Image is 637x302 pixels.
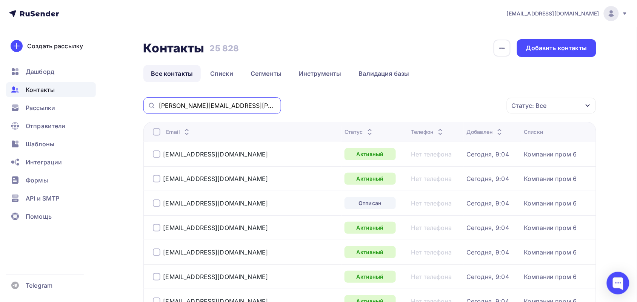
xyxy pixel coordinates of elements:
a: Сегодня, 9:04 [466,175,509,182]
a: Нет телефона [411,248,452,256]
a: [EMAIL_ADDRESS][DOMAIN_NAME] [507,6,628,21]
div: Телефон [411,128,445,136]
a: Сегодня, 9:04 [466,150,509,158]
a: Отписан [345,197,396,209]
div: Email [166,128,192,136]
a: Списки [202,65,241,82]
a: Компании пром 6 [524,224,577,231]
a: Активный [345,148,396,160]
a: Сегодня, 9:04 [466,224,509,231]
a: [EMAIL_ADDRESS][DOMAIN_NAME] [163,224,268,231]
a: Нет телефона [411,199,452,207]
a: [EMAIL_ADDRESS][DOMAIN_NAME] [163,199,268,207]
a: Компании пром 6 [524,248,577,256]
a: Активный [345,246,396,258]
span: Отправители [26,121,66,130]
span: [EMAIL_ADDRESS][DOMAIN_NAME] [507,10,599,17]
div: Статус: Все [512,101,547,110]
span: Дашборд [26,67,54,76]
a: Нет телефона [411,224,452,231]
a: Компании пром 6 [524,175,577,182]
a: Активный [345,173,396,185]
button: Статус: Все [506,97,596,114]
a: Сегодня, 9:04 [466,273,509,281]
span: API и SMTP [26,194,59,203]
div: Статус [345,128,374,136]
span: Контакты [26,85,55,94]
input: Поиск [159,101,277,110]
a: Нет телефона [411,273,452,281]
div: Добавить контакты [526,44,587,52]
a: Дашборд [6,64,96,79]
a: Компании пром 6 [524,273,577,281]
a: Сегменты [243,65,289,82]
a: Контакты [6,82,96,97]
a: Активный [345,271,396,283]
a: Активный [345,222,396,234]
h3: 25 828 [210,43,239,54]
a: Нет телефона [411,175,452,182]
a: [EMAIL_ADDRESS][DOMAIN_NAME] [163,273,268,281]
a: Инструменты [291,65,349,82]
a: [EMAIL_ADDRESS][DOMAIN_NAME] [163,150,268,158]
span: Формы [26,176,48,185]
h2: Контакты [143,41,205,56]
a: [EMAIL_ADDRESS][DOMAIN_NAME] [163,248,268,256]
div: Создать рассылку [27,41,83,51]
a: Сегодня, 9:04 [466,248,509,256]
span: Шаблоны [26,140,54,149]
a: Валидация базы [351,65,417,82]
div: Добавлен [466,128,504,136]
a: Отправители [6,118,96,133]
span: Рассылки [26,103,55,112]
a: Компании пром 6 [524,199,577,207]
a: Все контакты [143,65,201,82]
span: Telegram [26,281,52,290]
a: Сегодня, 9:04 [466,199,509,207]
div: Списки [524,128,543,136]
span: Интеграции [26,158,62,167]
a: Формы [6,173,96,188]
a: Нет телефона [411,150,452,158]
a: Рассылки [6,100,96,115]
a: Компании пром 6 [524,150,577,158]
a: Шаблоны [6,136,96,152]
span: Помощь [26,212,52,221]
a: [EMAIL_ADDRESS][DOMAIN_NAME] [163,175,268,182]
